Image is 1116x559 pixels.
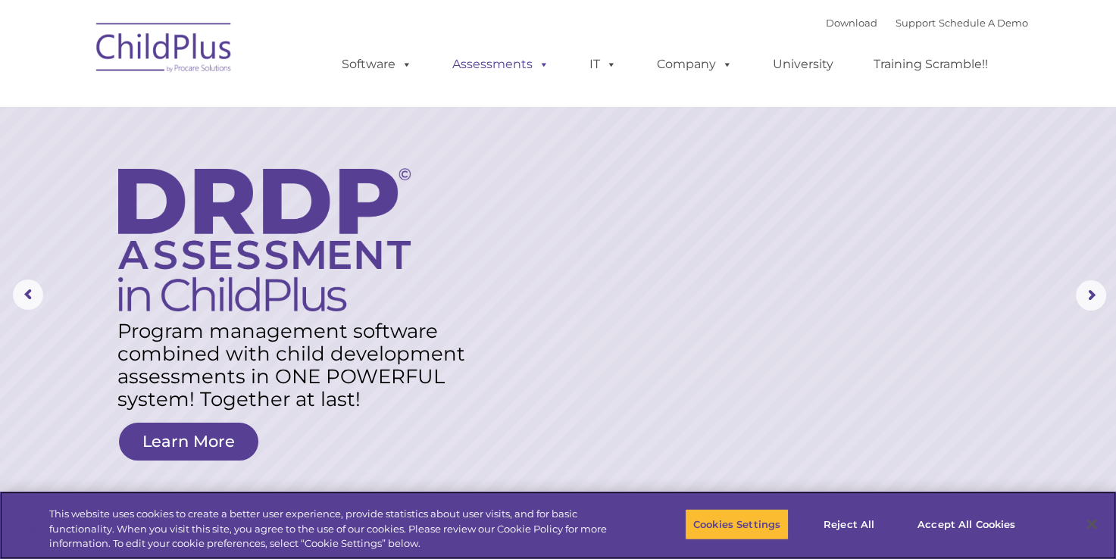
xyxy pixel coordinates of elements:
a: Download [826,17,877,29]
img: DRDP Assessment in ChildPlus [118,168,411,311]
a: Support [896,17,936,29]
img: ChildPlus by Procare Solutions [89,12,240,88]
span: Phone number [211,162,275,173]
button: Close [1075,507,1108,541]
div: This website uses cookies to create a better user experience, provide statistics about user visit... [49,507,614,551]
a: Assessments [437,49,564,80]
font: | [826,17,1028,29]
a: Company [642,49,748,80]
a: University [758,49,849,80]
button: Accept All Cookies [909,508,1024,540]
span: Last name [211,100,257,111]
button: Reject All [802,508,896,540]
a: Learn More [119,423,258,461]
a: Training Scramble!! [858,49,1003,80]
rs-layer: Program management software combined with child development assessments in ONE POWERFUL system! T... [117,320,475,411]
a: Software [327,49,427,80]
button: Cookies Settings [685,508,789,540]
a: IT [574,49,632,80]
a: Schedule A Demo [939,17,1028,29]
